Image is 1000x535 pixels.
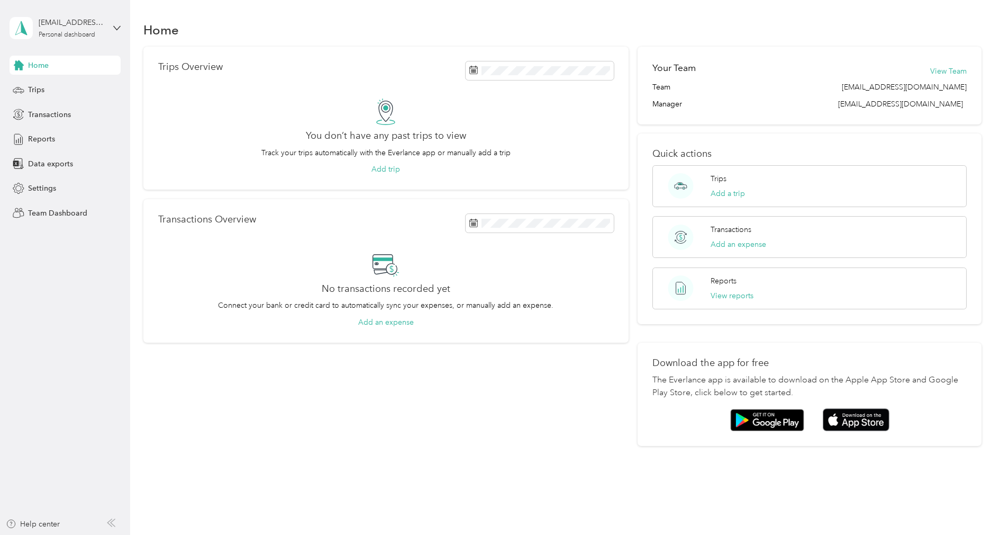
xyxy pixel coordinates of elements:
[652,148,967,159] p: Quick actions
[711,173,726,184] p: Trips
[28,208,87,219] span: Team Dashboard
[652,61,696,75] h2: Your Team
[823,408,889,431] img: App store
[711,275,737,287] p: Reports
[711,224,751,235] p: Transactions
[652,99,682,110] span: Manager
[143,24,179,35] h1: Home
[28,109,71,120] span: Transactions
[941,476,1000,535] iframe: Everlance-gr Chat Button Frame
[6,519,60,530] button: Help center
[28,84,44,95] span: Trips
[730,409,804,431] img: Google play
[28,158,73,170] span: Data exports
[358,317,414,328] button: Add an expense
[652,82,670,93] span: Team
[306,130,466,141] h2: You don’t have any past trips to view
[652,358,967,369] p: Download the app for free
[28,60,49,71] span: Home
[371,164,400,175] button: Add trip
[652,374,967,399] p: The Everlance app is available to download on the Apple App Store and Google Play Store, click be...
[842,82,967,93] span: [EMAIL_ADDRESS][DOMAIN_NAME]
[28,133,55,145] span: Reports
[711,239,766,250] button: Add an expense
[28,183,56,194] span: Settings
[930,66,967,77] button: View Team
[838,100,963,109] span: [EMAIL_ADDRESS][DOMAIN_NAME]
[218,300,553,311] p: Connect your bank or credit card to automatically sync your expenses, or manually add an expense.
[158,61,223,73] p: Trips Overview
[711,188,745,199] button: Add a trip
[39,17,105,28] div: [EMAIL_ADDRESS][DOMAIN_NAME]
[39,32,95,38] div: Personal dashboard
[322,283,450,295] h2: No transactions recorded yet
[158,214,256,225] p: Transactions Overview
[711,290,753,301] button: View reports
[261,147,511,158] p: Track your trips automatically with the Everlance app or manually add a trip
